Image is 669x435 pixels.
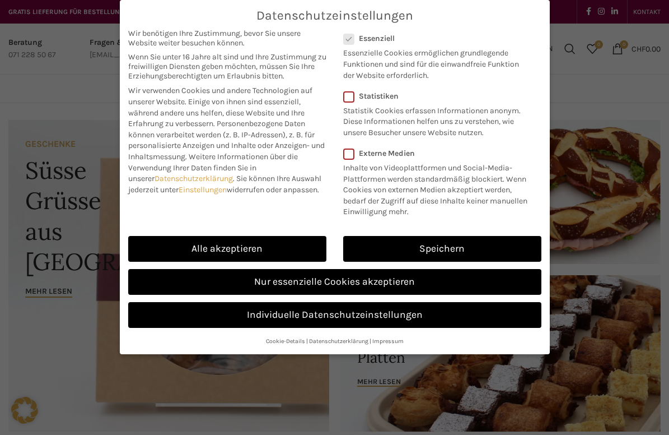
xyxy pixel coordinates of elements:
[266,337,305,345] a: Cookie-Details
[343,149,534,158] label: Externe Medien
[128,52,326,81] span: Wenn Sie unter 16 Jahre alt sind und Ihre Zustimmung zu freiwilligen Diensten geben möchten, müss...
[128,269,541,295] a: Nur essenzielle Cookies akzeptieren
[343,91,527,101] label: Statistiken
[128,152,298,183] span: Weitere Informationen über die Verwendung Ihrer Daten finden Sie in unserer .
[343,236,541,262] a: Speichern
[372,337,404,345] a: Impressum
[128,302,541,328] a: Individuelle Datenschutzeinstellungen
[128,119,325,161] span: Personenbezogene Daten können verarbeitet werden (z. B. IP-Adressen), z. B. für personalisierte A...
[343,158,534,217] p: Inhalte von Videoplattformen und Social-Media-Plattformen werden standardmäßig blockiert. Wenn Co...
[155,174,233,183] a: Datenschutzerklärung
[343,101,527,138] p: Statistik Cookies erfassen Informationen anonym. Diese Informationen helfen uns zu verstehen, wie...
[256,8,413,23] span: Datenschutzeinstellungen
[343,43,527,81] p: Essenzielle Cookies ermöglichen grundlegende Funktionen und sind für die einwandfreie Funktion de...
[343,34,527,43] label: Essenziell
[128,174,321,195] span: Sie können Ihre Auswahl jederzeit unter widerrufen oder anpassen.
[309,337,368,345] a: Datenschutzerklärung
[128,86,312,128] span: Wir verwenden Cookies und andere Technologien auf unserer Website. Einige von ihnen sind essenzie...
[179,185,227,195] a: Einstellungen
[128,236,326,262] a: Alle akzeptieren
[128,29,326,48] span: Wir benötigen Ihre Zustimmung, bevor Sie unsere Website weiter besuchen können.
